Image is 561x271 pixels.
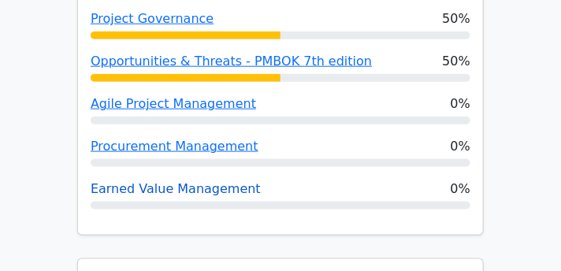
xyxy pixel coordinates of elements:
[91,54,372,69] a: Opportunities & Threats - PMBOK 7th edition
[451,137,470,156] span: 0%
[91,139,258,154] a: Procurement Management
[451,95,470,113] span: 0%
[91,96,256,111] a: Agile Project Management
[442,52,470,71] span: 50%
[91,181,261,196] a: Earned Value Management
[442,9,470,28] span: 50%
[91,11,214,26] a: Project Governance
[451,180,470,199] span: 0%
